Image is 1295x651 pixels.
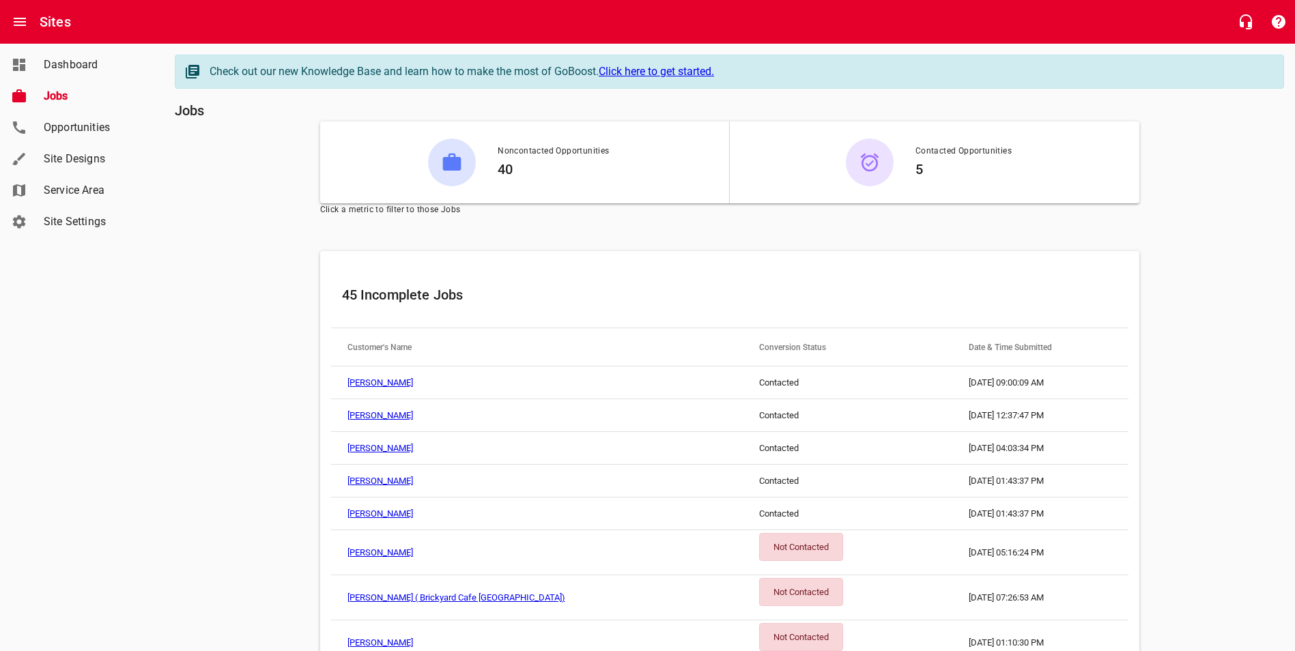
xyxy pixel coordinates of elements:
[347,476,413,486] a: [PERSON_NAME]
[320,121,729,203] button: Noncontacted Opportunities40
[743,328,952,366] th: Conversion Status
[347,508,413,519] a: [PERSON_NAME]
[347,410,413,420] a: [PERSON_NAME]
[320,203,1139,217] span: Click a metric to filter to those Jobs
[952,575,1128,620] td: [DATE] 07:26:53 AM
[498,145,609,158] span: Noncontacted Opportunities
[210,63,1270,80] div: Check out our new Knowledge Base and learn how to make the most of GoBoost.
[347,592,565,603] a: [PERSON_NAME] ( Brickyard Cafe [GEOGRAPHIC_DATA])
[915,158,1012,180] h6: 5
[44,57,147,73] span: Dashboard
[347,443,413,453] a: [PERSON_NAME]
[730,121,1139,203] button: Contacted Opportunities5
[952,465,1128,497] td: [DATE] 01:43:37 PM
[342,284,1118,306] h6: 45 Incomplete Jobs
[952,399,1128,432] td: [DATE] 12:37:47 PM
[331,530,1128,575] a: [PERSON_NAME]Not Contacted[DATE] 05:16:24 PM
[1262,5,1295,38] button: Support Portal
[952,530,1128,575] td: [DATE] 05:16:24 PM
[759,533,843,561] div: Not Contacted
[44,119,147,136] span: Opportunities
[347,377,413,388] a: [PERSON_NAME]
[599,65,714,78] a: Click here to get started.
[331,497,1128,530] a: [PERSON_NAME]Contacted[DATE] 01:43:37 PM
[952,328,1128,366] th: Date & Time Submitted
[44,214,147,230] span: Site Settings
[331,465,1128,497] a: [PERSON_NAME]Contacted[DATE] 01:43:37 PM
[44,182,147,199] span: Service Area
[331,432,1128,465] a: [PERSON_NAME]Contacted[DATE] 04:03:34 PM
[331,399,1128,432] a: [PERSON_NAME]Contacted[DATE] 12:37:47 PM
[331,575,1128,620] a: [PERSON_NAME] ( Brickyard Cafe [GEOGRAPHIC_DATA])Not Contacted[DATE] 07:26:53 AM
[1229,5,1262,38] button: Live Chat
[743,399,952,432] td: Contacted
[347,637,413,648] a: [PERSON_NAME]
[44,151,147,167] span: Site Designs
[743,465,952,497] td: Contacted
[759,623,843,651] div: Not Contacted
[759,578,843,606] div: Not Contacted
[743,497,952,530] td: Contacted
[743,432,952,465] td: Contacted
[498,158,609,180] h6: 40
[952,497,1128,530] td: [DATE] 01:43:37 PM
[40,11,71,33] h6: Sites
[347,547,413,558] a: [PERSON_NAME]
[915,145,1012,158] span: Contacted Opportunities
[3,5,36,38] button: Open drawer
[175,100,1284,121] h6: Jobs
[952,432,1128,465] td: [DATE] 04:03:34 PM
[331,366,1128,399] a: [PERSON_NAME]Contacted[DATE] 09:00:09 AM
[743,366,952,399] td: Contacted
[331,328,743,366] th: Customer's Name
[44,88,147,104] span: Jobs
[952,366,1128,399] td: [DATE] 09:00:09 AM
